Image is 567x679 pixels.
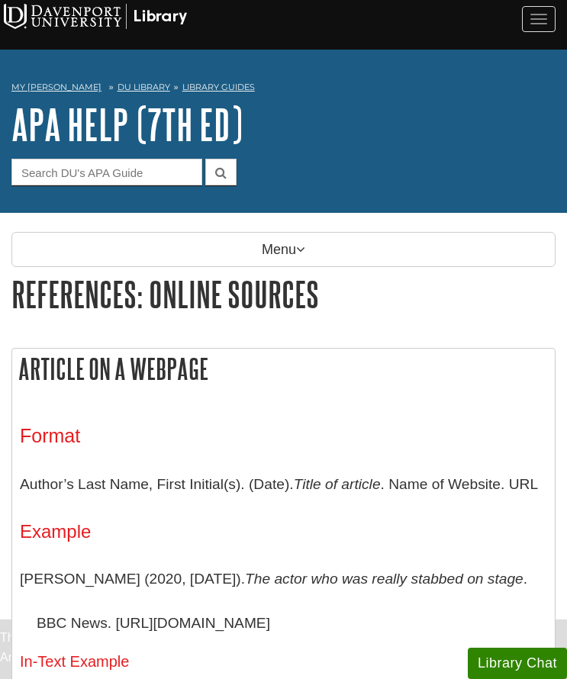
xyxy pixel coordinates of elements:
[12,349,555,389] h2: Article on a Webpage
[11,232,556,267] p: Menu
[20,462,547,507] p: Author’s Last Name, First Initial(s). (Date). . Name of Website. URL
[11,101,243,148] a: APA Help (7th Ed)
[468,648,567,679] button: Library Chat
[20,653,547,670] h5: In-Text Example
[118,82,170,92] a: DU Library
[11,275,556,314] h1: References: Online Sources
[20,425,547,447] h3: Format
[294,476,381,492] i: Title of article
[11,81,101,94] a: My [PERSON_NAME]
[4,4,187,29] img: Davenport University Logo
[11,159,202,185] input: Search DU's APA Guide
[20,557,547,645] p: [PERSON_NAME] (2020, [DATE]). . BBC News. [URL][DOMAIN_NAME]
[245,571,524,587] i: The actor who was really stabbed on stage
[182,82,255,92] a: Library Guides
[20,522,547,542] h4: Example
